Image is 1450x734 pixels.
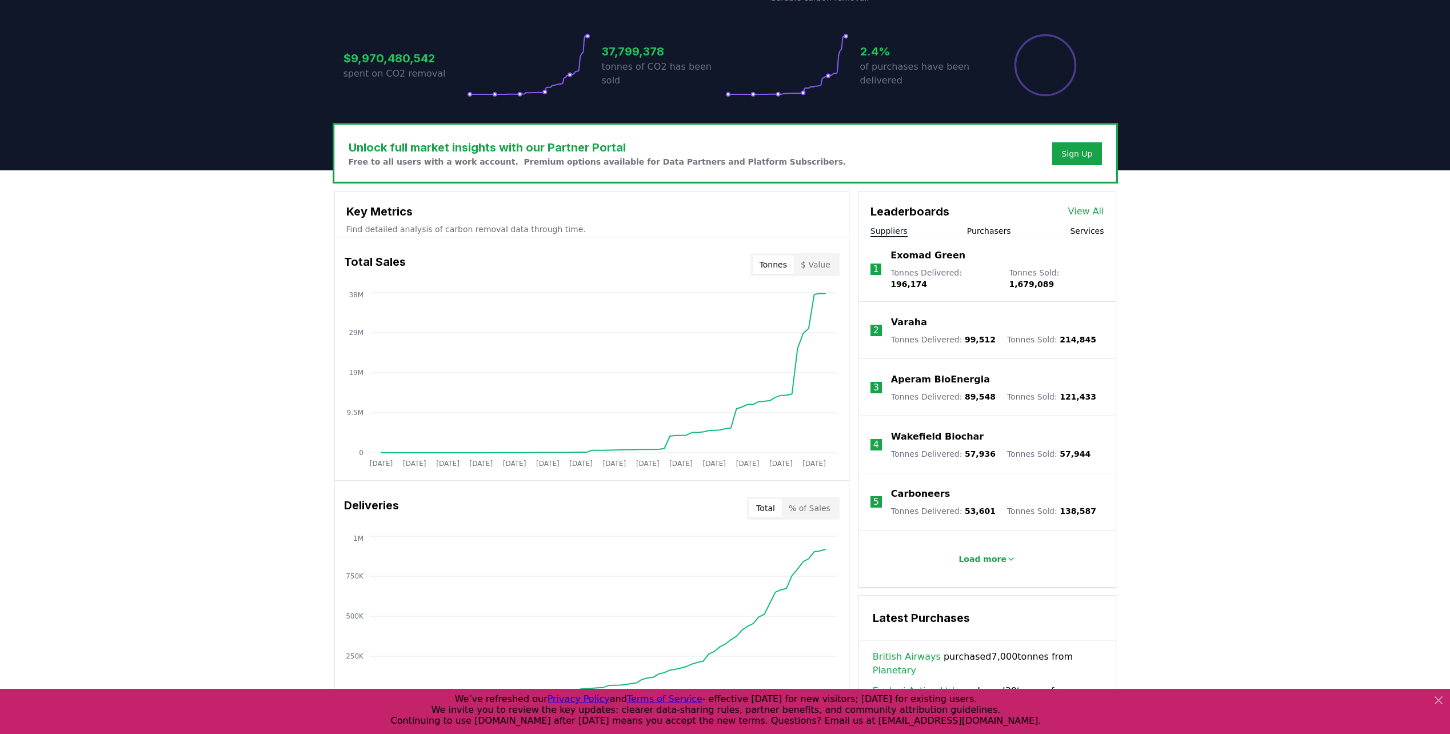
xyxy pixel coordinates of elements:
div: Percentage of sales delivered [1013,33,1077,97]
p: 2 [873,324,879,337]
p: Tonnes Sold : [1007,391,1096,402]
tspan: [DATE] [402,460,426,468]
p: Tonnes Sold : [1007,334,1096,345]
tspan: [DATE] [369,460,393,468]
span: 138,587 [1060,506,1096,516]
p: 3 [873,381,879,394]
p: Find detailed analysis of carbon removal data through time. [346,224,837,235]
span: 89,548 [965,392,996,401]
h3: Leaderboards [870,203,949,220]
tspan: [DATE] [436,460,460,468]
h3: 37,799,378 [602,43,725,60]
a: Ecologi Action Ltd [873,684,954,698]
p: Tonnes Sold : [1007,448,1091,460]
tspan: [DATE] [736,460,759,468]
span: 214,845 [1060,335,1096,344]
a: Exomad Green [890,249,965,262]
button: % of Sales [782,499,837,517]
tspan: 9.5M [346,409,363,417]
p: Tonnes Delivered : [891,391,996,402]
p: Tonnes Sold : [1007,505,1096,517]
tspan: [DATE] [536,460,560,468]
h3: Latest Purchases [873,609,1102,627]
p: Free to all users with a work account. Premium options available for Data Partners and Platform S... [349,156,846,167]
h3: Deliveries [344,497,399,520]
p: Tonnes Delivered : [891,448,996,460]
h3: $9,970,480,542 [343,50,467,67]
button: Sign Up [1052,142,1101,165]
p: Tonnes Sold : [1009,267,1104,290]
span: 57,936 [965,449,996,458]
button: $ Value [794,256,837,274]
h3: 2.4% [860,43,984,60]
button: Load more [949,548,1025,571]
h3: Unlock full market insights with our Partner Portal [349,139,846,156]
span: purchased 39 tonnes from [873,684,1102,712]
p: Load more [958,553,1006,565]
span: 196,174 [890,280,927,289]
p: 4 [873,438,879,452]
tspan: 0 [359,449,364,457]
tspan: 29M [349,329,364,337]
button: Services [1070,225,1104,237]
tspan: 1M [353,534,364,542]
span: 121,433 [1060,392,1096,401]
span: 57,944 [1060,449,1091,458]
p: 1 [873,262,878,276]
tspan: [DATE] [669,460,693,468]
tspan: [DATE] [769,460,793,468]
span: 53,601 [965,506,996,516]
tspan: [DATE] [502,460,526,468]
tspan: 19M [349,369,364,377]
tspan: [DATE] [469,460,493,468]
span: purchased 7,000 tonnes from [873,650,1102,677]
a: Sign Up [1061,148,1092,159]
tspan: [DATE] [602,460,626,468]
a: Wakefield Biochar [891,430,984,444]
a: Planetary [873,664,916,677]
tspan: [DATE] [636,460,659,468]
p: 5 [873,495,879,509]
p: tonnes of CO2 has been sold [602,60,725,87]
button: Suppliers [870,225,908,237]
p: Tonnes Delivered : [891,505,996,517]
p: Tonnes Delivered : [891,334,996,345]
a: Aperam BioEnergia [891,373,990,386]
h3: Key Metrics [346,203,837,220]
p: spent on CO2 removal [343,67,467,81]
tspan: 500K [346,612,364,620]
tspan: [DATE] [569,460,593,468]
tspan: [DATE] [702,460,726,468]
h3: Total Sales [344,253,406,276]
a: View All [1068,205,1104,218]
span: 1,679,089 [1009,280,1054,289]
button: Total [749,499,782,517]
span: 99,512 [965,335,996,344]
a: Varaha [891,316,927,329]
a: Carboneers [891,487,950,501]
p: of purchases have been delivered [860,60,984,87]
tspan: [DATE] [802,460,826,468]
tspan: 250K [346,652,364,660]
button: Tonnes [753,256,794,274]
tspan: 750K [346,572,364,580]
a: British Airways [873,650,941,664]
button: Purchasers [967,225,1011,237]
tspan: 38M [349,291,364,299]
p: Tonnes Delivered : [890,267,997,290]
